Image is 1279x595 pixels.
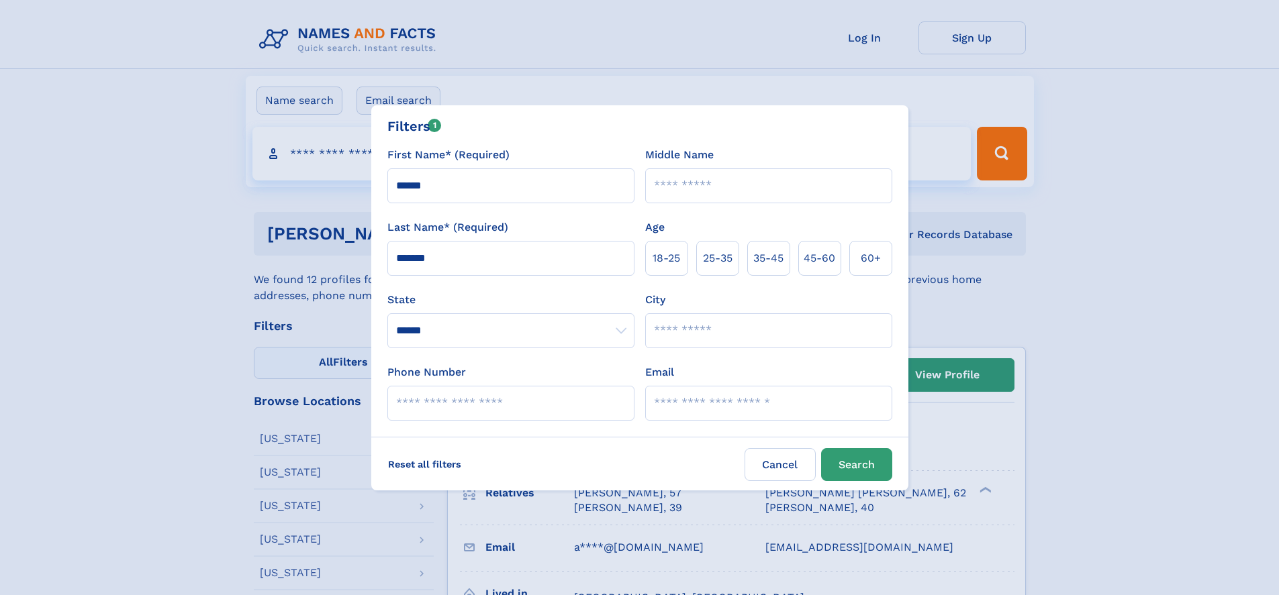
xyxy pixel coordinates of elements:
[745,448,816,481] label: Cancel
[379,448,470,480] label: Reset all filters
[821,448,892,481] button: Search
[645,147,714,163] label: Middle Name
[645,364,674,380] label: Email
[387,147,510,163] label: First Name* (Required)
[645,219,665,235] label: Age
[703,250,732,266] span: 25‑35
[804,250,835,266] span: 45‑60
[861,250,881,266] span: 60+
[753,250,784,266] span: 35‑45
[653,250,680,266] span: 18‑25
[387,219,508,235] label: Last Name* (Required)
[645,292,665,308] label: City
[387,116,442,136] div: Filters
[387,292,634,308] label: State
[387,364,466,380] label: Phone Number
